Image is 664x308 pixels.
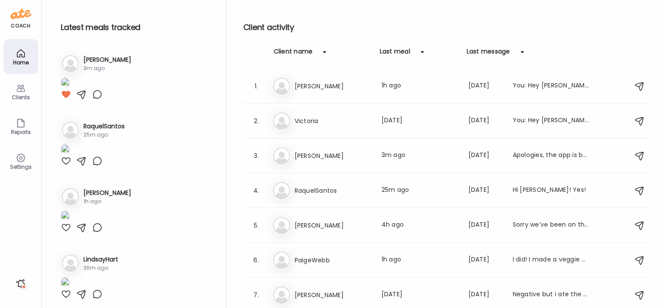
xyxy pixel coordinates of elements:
[61,77,70,89] img: images%2FoYeAz4Znf8hSfZPF76A9ocpsH3f2%2FVQkp4Qq2uwiNiYt0qwnk%2FLTPM9Ej8YDkVrvniNGm6_1080
[83,264,118,272] div: 36m ago
[62,55,79,72] img: bg-avatar-default.svg
[61,144,70,156] img: images%2F6u0dwCt3QSaSw8buc5RF8RtbBhG2%2FcWHZJ51RUJCInNGBD8uE%2FaTdhfop7jPiT2XRbU4ya_1080
[295,81,371,91] h3: [PERSON_NAME]
[513,255,589,265] div: I did! I made a veggie pasta (zucchini, tomatoes, carrots, tomato paste, arugula, basil etc.)
[513,116,589,126] div: You: Hey [PERSON_NAME]! Could you update the last couple days?
[251,255,262,265] div: 6.
[295,290,371,300] h3: [PERSON_NAME]
[273,77,290,95] img: bg-avatar-default.svg
[62,121,79,139] img: bg-avatar-default.svg
[273,251,290,269] img: bg-avatar-default.svg
[513,220,589,231] div: Sorry we’ve been on the girls [PERSON_NAME]!
[382,290,458,300] div: [DATE]
[295,255,371,265] h3: PaigeWebb
[10,7,31,21] img: ate
[83,64,131,72] div: 3m ago
[513,185,589,196] div: Hi [PERSON_NAME]! Yes!
[5,164,37,170] div: Settings
[380,47,410,61] div: Last meal
[468,220,502,231] div: [DATE]
[61,277,70,289] img: images%2FvEWlfJ1wq5MXrLwB6di06hK2tzF3%2F7BPZoL7htqUZUIVTvbGR%2FggdL6BTGcLu2gtMTD1qw_1080
[83,188,131,198] h3: [PERSON_NAME]
[83,131,125,139] div: 25m ago
[274,47,313,61] div: Client name
[382,255,458,265] div: 1h ago
[243,21,650,34] h2: Client activity
[513,81,589,91] div: You: Hey [PERSON_NAME]! Did you have 40 oz of water [DATE] or forget to add one in?
[273,182,290,199] img: bg-avatar-default.svg
[273,217,290,234] img: bg-avatar-default.svg
[273,112,290,130] img: bg-avatar-default.svg
[83,122,125,131] h3: RaquelSantos
[251,220,262,231] div: 5.
[273,286,290,304] img: bg-avatar-default.svg
[468,81,502,91] div: [DATE]
[295,185,371,196] h3: RaquelSantos
[468,255,502,265] div: [DATE]
[83,198,131,205] div: 1h ago
[382,81,458,91] div: 1h ago
[5,60,37,65] div: Home
[513,290,589,300] div: Negative but i ate the chomp stick
[468,151,502,161] div: [DATE]
[83,55,131,64] h3: [PERSON_NAME]
[251,185,262,196] div: 4.
[468,185,502,196] div: [DATE]
[251,290,262,300] div: 7.
[83,255,118,264] h3: LindsayHart
[273,147,290,164] img: bg-avatar-default.svg
[513,151,589,161] div: Apologies, the app is barely functional. But they're in now
[251,116,262,126] div: 2.
[468,290,502,300] div: [DATE]
[251,151,262,161] div: 3.
[251,81,262,91] div: 1.
[382,185,458,196] div: 25m ago
[5,129,37,135] div: Reports
[382,220,458,231] div: 4h ago
[295,116,371,126] h3: Victoria
[295,151,371,161] h3: [PERSON_NAME]
[467,47,510,61] div: Last message
[62,188,79,205] img: bg-avatar-default.svg
[382,116,458,126] div: [DATE]
[5,94,37,100] div: Clients
[61,21,212,34] h2: Latest meals tracked
[468,116,502,126] div: [DATE]
[61,211,70,222] img: images%2FBhPv8S93LxTWMrE9klh5tKDLVDy1%2F9Nwg3qF9hG3kK0Krel9d%2FXoXBXOO9vu8po7HDmFLw_1080
[11,22,30,30] div: coach
[295,220,371,231] h3: [PERSON_NAME]
[382,151,458,161] div: 3m ago
[62,254,79,272] img: bg-avatar-default.svg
